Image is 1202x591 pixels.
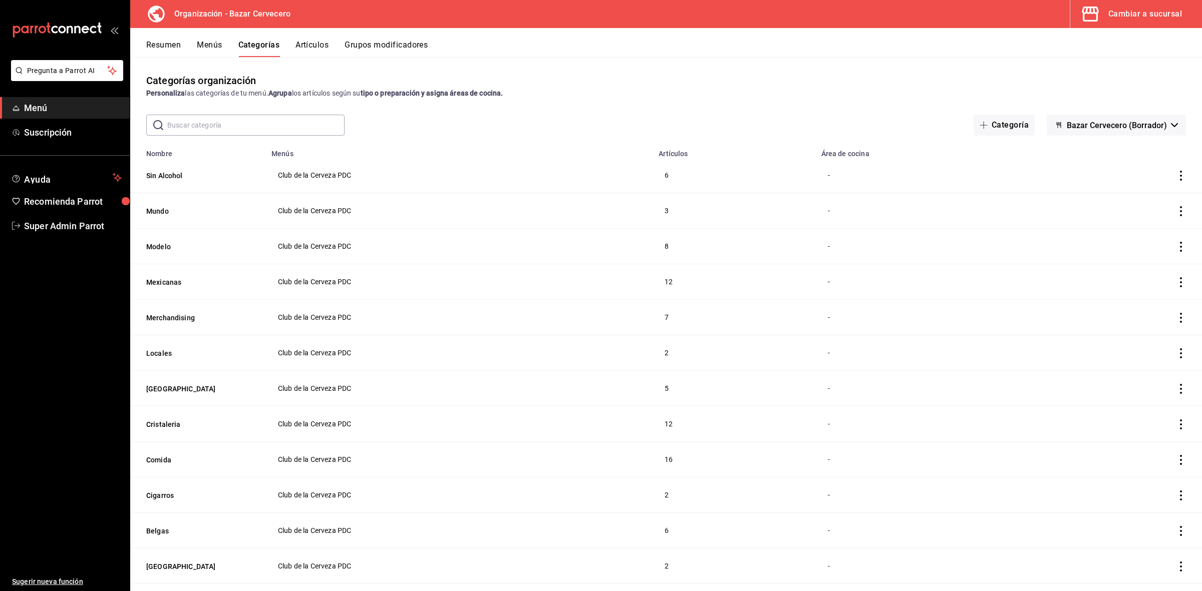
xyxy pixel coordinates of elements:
span: Bazar Cervecero (Borrador) [1067,121,1167,130]
button: Resumen [146,40,181,57]
button: actions [1176,348,1186,358]
td: 6 [653,513,815,548]
div: - [827,170,1040,181]
button: Mexicanas [146,277,246,287]
button: actions [1176,526,1186,536]
div: - [827,241,1040,252]
span: Sugerir nueva función [12,576,122,587]
button: actions [1176,561,1186,571]
td: 2 [653,548,815,584]
button: Grupos modificadores [345,40,428,57]
span: Club de la Cerveza PDC [278,172,640,179]
button: actions [1176,490,1186,500]
span: Club de la Cerveza PDC [278,278,640,285]
td: 12 [653,406,815,442]
button: actions [1176,206,1186,216]
td: 16 [653,442,815,477]
button: Cigarros [146,490,246,500]
div: Categorías organización [146,73,256,88]
span: Suscripción [24,126,122,139]
button: open_drawer_menu [110,26,118,34]
th: Artículos [653,144,815,158]
h3: Organización - Bazar Cervecero [166,8,290,20]
button: Modelo [146,242,246,252]
td: 7 [653,300,815,335]
button: Categoría [974,115,1035,136]
span: Club de la Cerveza PDC [278,456,640,463]
div: las categorías de tu menú. los artículos según su [146,88,1186,99]
button: Menús [197,40,222,57]
th: Menús [265,144,653,158]
span: Ayuda [24,172,109,184]
span: Menú [24,101,122,115]
button: Locales [146,348,246,358]
button: [GEOGRAPHIC_DATA] [146,384,246,394]
button: actions [1176,455,1186,465]
div: - [827,312,1040,323]
div: - [827,418,1040,429]
td: 2 [653,477,815,513]
button: Comida [146,455,246,465]
div: - [827,560,1040,571]
th: Nombre [130,144,265,158]
td: 8 [653,229,815,264]
span: Club de la Cerveza PDC [278,420,640,427]
input: Buscar categoría [167,115,345,135]
strong: tipo o preparación y asigna áreas de cocina. [361,89,503,97]
th: Área de cocina [815,144,1052,158]
span: Super Admin Parrot [24,219,122,233]
td: 2 [653,335,815,371]
span: Club de la Cerveza PDC [278,385,640,392]
button: [GEOGRAPHIC_DATA] [146,561,246,571]
button: Mundo [146,206,246,216]
button: Pregunta a Parrot AI [11,60,123,81]
button: Sin Alcohol [146,171,246,181]
button: actions [1176,419,1186,429]
span: Pregunta a Parrot AI [27,66,108,76]
div: navigation tabs [146,40,1202,57]
span: Club de la Cerveza PDC [278,314,640,321]
div: Cambiar a sucursal [1108,7,1182,21]
div: - [827,205,1040,216]
span: Club de la Cerveza PDC [278,243,640,250]
div: - [827,454,1040,465]
span: Club de la Cerveza PDC [278,491,640,498]
button: Cristaleria [146,419,246,429]
span: Club de la Cerveza PDC [278,527,640,534]
div: - [827,489,1040,500]
span: Club de la Cerveza PDC [278,207,640,214]
td: 12 [653,264,815,300]
button: actions [1176,277,1186,287]
td: 3 [653,193,815,229]
span: Club de la Cerveza PDC [278,349,640,356]
button: actions [1176,384,1186,394]
td: 5 [653,371,815,406]
button: actions [1176,242,1186,252]
button: Bazar Cervecero (Borrador) [1047,115,1186,136]
button: Categorías [238,40,280,57]
div: - [827,525,1040,536]
button: Merchandising [146,313,246,323]
button: Artículos [295,40,329,57]
span: Club de la Cerveza PDC [278,562,640,569]
button: actions [1176,313,1186,323]
div: - [827,276,1040,287]
div: - [827,347,1040,358]
strong: Agrupa [268,89,292,97]
button: actions [1176,171,1186,181]
strong: Personaliza [146,89,185,97]
a: Pregunta a Parrot AI [7,73,123,83]
div: - [827,383,1040,394]
td: 6 [653,158,815,193]
span: Recomienda Parrot [24,195,122,208]
button: Belgas [146,526,246,536]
